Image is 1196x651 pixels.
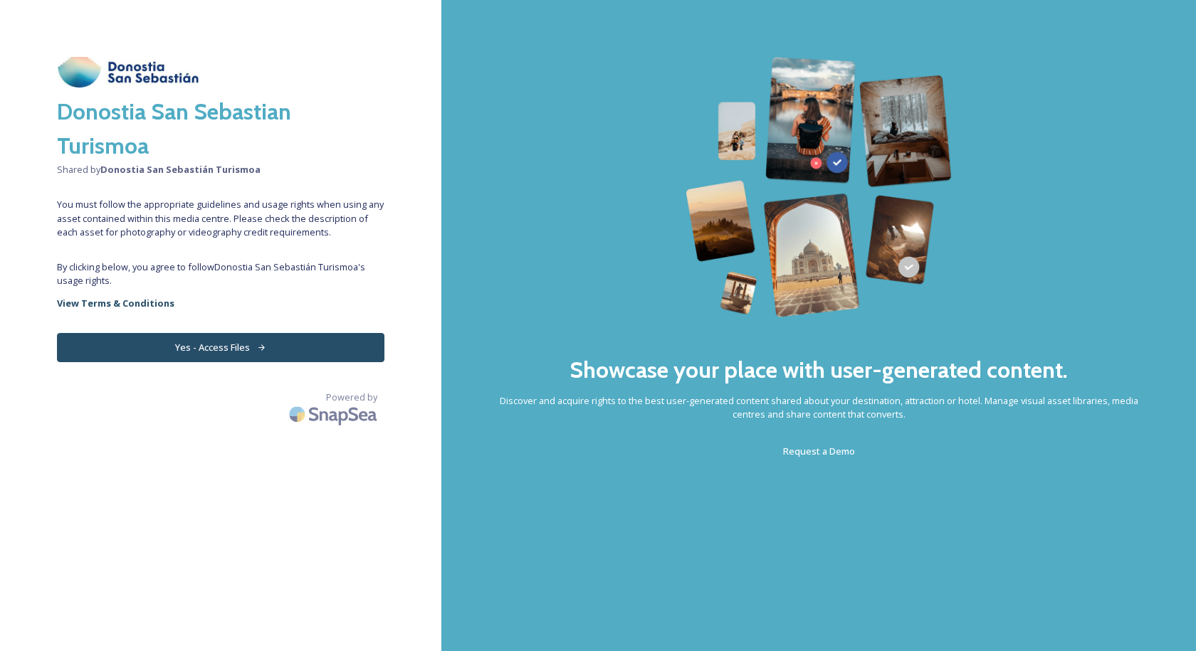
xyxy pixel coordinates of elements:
img: 63b42ca75bacad526042e722_Group%20154-p-800.png [686,57,951,317]
h2: Showcase your place with user-generated content. [570,353,1068,387]
span: Powered by [326,391,377,404]
span: Discover and acquire rights to the best user-generated content shared about your destination, att... [498,394,1139,421]
strong: View Terms & Conditions [57,297,174,309]
button: Yes - Access Files [57,333,384,362]
strong: Donostia San Sebastián Turismoa [100,163,261,176]
a: Request a Demo [783,443,855,460]
span: Request a Demo [783,445,855,457]
span: You must follow the appropriate guidelines and usage rights when using any asset contained within... [57,198,384,239]
span: Shared by [57,163,384,176]
img: download.jpeg [57,57,199,88]
h2: Donostia San Sebastian Turismoa [57,95,384,163]
img: SnapSea Logo [285,398,384,431]
a: View Terms & Conditions [57,295,384,312]
span: By clicking below, you agree to follow Donostia San Sebastián Turismoa 's usage rights. [57,260,384,287]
